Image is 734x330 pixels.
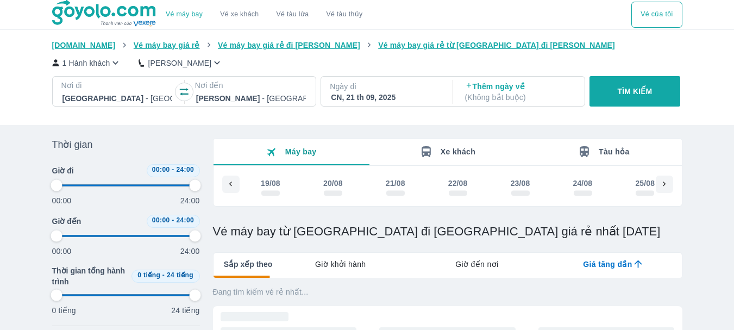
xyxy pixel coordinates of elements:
div: 20/08 [323,178,343,189]
span: 00:00 [152,166,170,173]
span: Giờ đến [52,216,81,227]
p: 1 Hành khách [62,58,110,69]
span: 24:00 [176,166,194,173]
nav: breadcrumb [52,40,682,51]
div: 23/08 [511,178,530,189]
span: Sắp xếp theo [224,259,273,270]
div: CN, 21 th 09, 2025 [331,92,441,103]
button: 1 Hành khách [52,57,122,69]
span: Tàu hỏa [599,147,630,156]
p: 24:00 [180,195,200,206]
span: Thời gian tổng hành trình [52,265,127,287]
div: scrollable day and price [240,176,656,200]
span: 24 tiếng [167,271,193,279]
button: Vé tàu thủy [317,2,371,28]
span: Vé máy bay giá rẻ từ [GEOGRAPHIC_DATA] đi [PERSON_NAME] [378,41,615,49]
span: Giá tăng dần [583,259,632,270]
p: TÌM KIẾM [618,86,653,97]
a: Vé tàu lửa [268,2,318,28]
div: choose transportation mode [157,2,371,28]
span: - [162,271,165,279]
span: Xe khách [441,147,475,156]
span: Máy bay [285,147,317,156]
span: 0 tiếng [137,271,160,279]
p: 00:00 [52,246,72,257]
p: 0 tiếng [52,305,76,316]
a: Vé máy bay [166,10,203,18]
span: Vé máy bay giá rẻ đi [PERSON_NAME] [218,41,360,49]
a: Vé xe khách [220,10,259,18]
h1: Vé máy bay từ [GEOGRAPHIC_DATA] đi [GEOGRAPHIC_DATA] giá rẻ nhất [DATE] [213,224,682,239]
span: - [172,166,174,173]
p: 24 tiếng [171,305,199,316]
div: choose transportation mode [631,2,682,28]
div: 25/08 [635,178,655,189]
span: Giờ đi [52,165,74,176]
button: [PERSON_NAME] [139,57,223,69]
span: 00:00 [152,216,170,224]
span: 24:00 [176,216,194,224]
div: 22/08 [448,178,468,189]
div: 21/08 [386,178,405,189]
p: Đang tìm kiếm vé rẻ nhất... [213,287,682,297]
p: 00:00 [52,195,72,206]
p: Thêm ngày về [465,81,575,103]
p: 24:00 [180,246,200,257]
span: Giờ đến nơi [455,259,498,270]
span: Giờ khởi hành [315,259,366,270]
span: [DOMAIN_NAME] [52,41,116,49]
div: 19/08 [261,178,280,189]
p: ( Không bắt buộc ) [465,92,575,103]
p: Nơi đi [61,80,173,91]
p: [PERSON_NAME] [148,58,211,69]
button: Vé của tôi [631,2,682,28]
span: - [172,216,174,224]
span: Vé máy bay giá rẻ [134,41,200,49]
p: Ngày đi [330,81,442,92]
div: 24/08 [573,178,593,189]
span: Thời gian [52,138,93,151]
p: Nơi đến [195,80,307,91]
div: lab API tabs example [272,253,681,276]
button: TÌM KIẾM [589,76,680,107]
